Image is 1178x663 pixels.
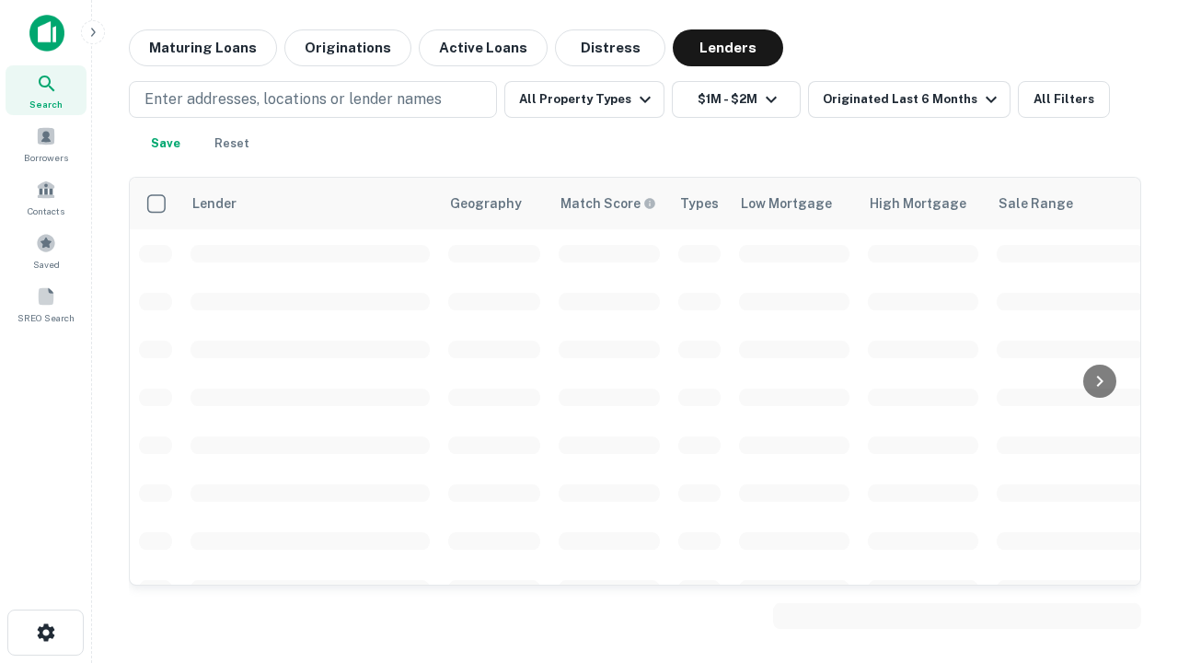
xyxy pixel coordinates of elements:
button: Originations [284,29,411,66]
div: Sale Range [999,192,1073,215]
button: Originated Last 6 Months [808,81,1011,118]
th: High Mortgage [859,178,987,229]
div: Capitalize uses an advanced AI algorithm to match your search with the best lender. The match sco... [560,193,656,214]
th: Types [669,178,730,229]
div: High Mortgage [870,192,966,215]
a: SREO Search [6,279,87,329]
p: Enter addresses, locations or lender names [144,88,442,110]
button: Enter addresses, locations or lender names [129,81,497,118]
a: Search [6,65,87,115]
a: Saved [6,226,87,275]
div: Originated Last 6 Months [823,88,1002,110]
span: Contacts [28,204,64,218]
button: Lenders [673,29,783,66]
button: All Filters [1018,81,1110,118]
img: capitalize-icon.png [29,15,64,52]
span: Search [29,97,63,111]
button: Active Loans [419,29,548,66]
a: Contacts [6,172,87,222]
th: Geography [439,178,549,229]
th: Capitalize uses an advanced AI algorithm to match your search with the best lender. The match sco... [549,178,669,229]
button: All Property Types [504,81,664,118]
th: Sale Range [987,178,1153,229]
button: Distress [555,29,665,66]
h6: Match Score [560,193,653,214]
span: Borrowers [24,150,68,165]
th: Low Mortgage [730,178,859,229]
div: Low Mortgage [741,192,832,215]
span: SREO Search [17,310,75,325]
th: Lender [181,178,439,229]
button: Save your search to get updates of matches that match your search criteria. [136,125,195,162]
button: Maturing Loans [129,29,277,66]
div: Geography [450,192,522,215]
button: $1M - $2M [672,81,801,118]
a: Borrowers [6,119,87,169]
div: Lender [192,192,237,215]
span: Saved [33,257,60,272]
iframe: Chat Widget [1086,516,1178,604]
div: Types [680,192,719,215]
button: Reset [202,125,261,162]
